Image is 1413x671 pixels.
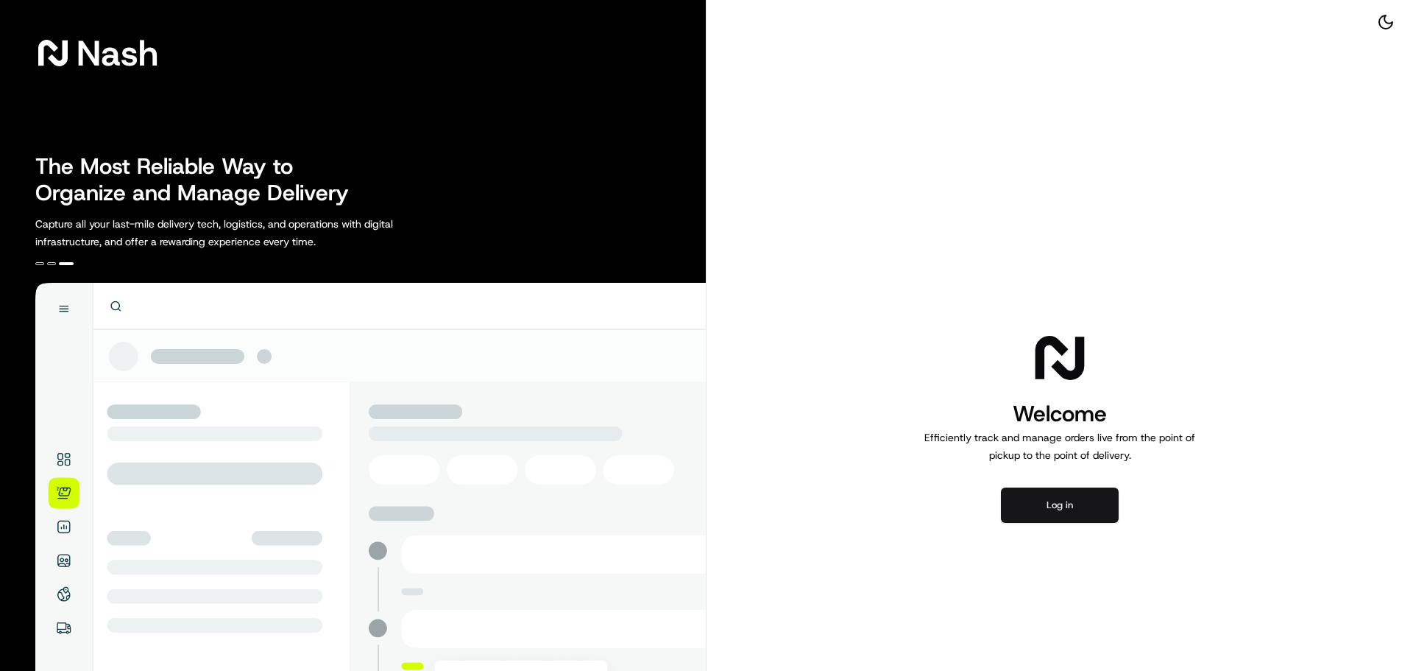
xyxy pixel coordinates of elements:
span: Nash [77,38,158,68]
p: Capture all your last-mile delivery tech, logistics, and operations with digital infrastructure, ... [35,215,459,250]
h2: The Most Reliable Way to Organize and Manage Delivery [35,153,365,206]
h1: Welcome [918,399,1201,429]
p: Efficiently track and manage orders live from the point of pickup to the point of delivery. [918,429,1201,464]
button: Log in [1001,488,1119,523]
